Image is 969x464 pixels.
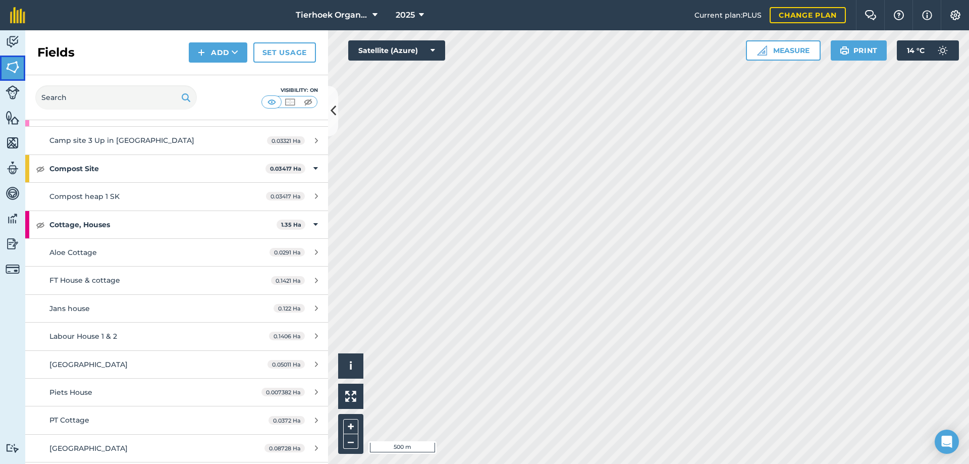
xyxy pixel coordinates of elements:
span: Compost heap 1 SK [49,192,120,201]
img: A question mark icon [893,10,905,20]
button: – [343,434,358,449]
div: Compost Site0.03417 Ha [25,155,328,182]
button: i [338,353,363,379]
button: Add [189,42,247,63]
span: 0.03417 Ha [266,192,305,200]
h2: Fields [37,44,75,61]
span: Aloe Cottage [49,248,97,257]
span: 0.0291 Ha [270,248,305,256]
img: svg+xml;base64,PHN2ZyB4bWxucz0iaHR0cDovL3d3dy53My5vcmcvMjAwMC9zdmciIHdpZHRoPSI1MCIgaGVpZ2h0PSI0MC... [284,97,296,107]
span: PT Cottage [49,416,89,425]
img: svg+xml;base64,PHN2ZyB4bWxucz0iaHR0cDovL3d3dy53My5vcmcvMjAwMC9zdmciIHdpZHRoPSIxOSIgaGVpZ2h0PSIyNC... [181,91,191,104]
button: Measure [746,40,821,61]
img: svg+xml;base64,PHN2ZyB4bWxucz0iaHR0cDovL3d3dy53My5vcmcvMjAwMC9zdmciIHdpZHRoPSI1MCIgaGVpZ2h0PSI0MC... [265,97,278,107]
img: svg+xml;base64,PD94bWwgdmVyc2lvbj0iMS4wIiBlbmNvZGluZz0idXRmLTgiPz4KPCEtLSBHZW5lcmF0b3I6IEFkb2JlIE... [6,262,20,276]
img: svg+xml;base64,PD94bWwgdmVyc2lvbj0iMS4wIiBlbmNvZGluZz0idXRmLTgiPz4KPCEtLSBHZW5lcmF0b3I6IEFkb2JlIE... [6,161,20,176]
img: fieldmargin Logo [10,7,25,23]
img: svg+xml;base64,PD94bWwgdmVyc2lvbj0iMS4wIiBlbmNvZGluZz0idXRmLTgiPz4KPCEtLSBHZW5lcmF0b3I6IEFkb2JlIE... [6,34,20,49]
span: 0.08728 Ha [264,444,305,452]
a: [GEOGRAPHIC_DATA]0.08728 Ha [25,435,328,462]
span: i [349,359,352,372]
img: Two speech bubbles overlapping with the left bubble in the forefront [865,10,877,20]
span: 0.122 Ha [274,304,305,313]
strong: 0.03417 Ha [270,165,301,172]
span: Tierhoek Organic Farm [296,9,368,21]
img: svg+xml;base64,PHN2ZyB4bWxucz0iaHR0cDovL3d3dy53My5vcmcvMjAwMC9zdmciIHdpZHRoPSI1NiIgaGVpZ2h0PSI2MC... [6,110,20,125]
button: 14 °C [897,40,959,61]
img: A cog icon [949,10,961,20]
button: Print [831,40,887,61]
span: 0.0372 Ha [268,416,305,425]
strong: Cottage, Houses [49,211,277,238]
span: Labour House 1 & 2 [49,332,117,341]
div: Open Intercom Messenger [935,430,959,454]
img: svg+xml;base64,PD94bWwgdmVyc2lvbj0iMS4wIiBlbmNvZGluZz0idXRmLTgiPz4KPCEtLSBHZW5lcmF0b3I6IEFkb2JlIE... [6,211,20,226]
img: svg+xml;base64,PD94bWwgdmVyc2lvbj0iMS4wIiBlbmNvZGluZz0idXRmLTgiPz4KPCEtLSBHZW5lcmF0b3I6IEFkb2JlIE... [6,186,20,201]
span: 0.007382 Ha [261,388,305,396]
img: svg+xml;base64,PD94bWwgdmVyc2lvbj0iMS4wIiBlbmNvZGluZz0idXRmLTgiPz4KPCEtLSBHZW5lcmF0b3I6IEFkb2JlIE... [6,85,20,99]
img: svg+xml;base64,PHN2ZyB4bWxucz0iaHR0cDovL3d3dy53My5vcmcvMjAwMC9zdmciIHdpZHRoPSIxOCIgaGVpZ2h0PSIyNC... [36,163,45,175]
img: svg+xml;base64,PHN2ZyB4bWxucz0iaHR0cDovL3d3dy53My5vcmcvMjAwMC9zdmciIHdpZHRoPSI1MCIgaGVpZ2h0PSI0MC... [302,97,314,107]
span: Current plan : PLUS [694,10,762,21]
img: Ruler icon [757,45,767,56]
span: Piets House [49,388,92,397]
img: Four arrows, one pointing top left, one top right, one bottom right and the last bottom left [345,391,356,402]
span: 0.1421 Ha [271,276,305,285]
span: Camp site 3 Up in [GEOGRAPHIC_DATA] [49,136,194,145]
a: Piets House0.007382 Ha [25,379,328,406]
a: [GEOGRAPHIC_DATA]0.05011 Ha [25,351,328,378]
span: FT House & cottage [49,276,120,285]
span: [GEOGRAPHIC_DATA] [49,444,128,453]
a: FT House & cottage0.1421 Ha [25,267,328,294]
a: Set usage [253,42,316,63]
div: Visibility: On [261,86,318,94]
strong: Compost Site [49,155,265,182]
img: svg+xml;base64,PD94bWwgdmVyc2lvbj0iMS4wIiBlbmNvZGluZz0idXRmLTgiPz4KPCEtLSBHZW5lcmF0b3I6IEFkb2JlIE... [6,443,20,453]
img: svg+xml;base64,PHN2ZyB4bWxucz0iaHR0cDovL3d3dy53My5vcmcvMjAwMC9zdmciIHdpZHRoPSIxNyIgaGVpZ2h0PSIxNy... [922,9,932,21]
span: 2025 [396,9,415,21]
span: Jans house [49,304,90,313]
a: Change plan [770,7,846,23]
span: 14 ° C [907,40,925,61]
img: svg+xml;base64,PHN2ZyB4bWxucz0iaHR0cDovL3d3dy53My5vcmcvMjAwMC9zdmciIHdpZHRoPSIxOCIgaGVpZ2h0PSIyNC... [36,219,45,231]
a: Aloe Cottage0.0291 Ha [25,239,328,266]
img: svg+xml;base64,PHN2ZyB4bWxucz0iaHR0cDovL3d3dy53My5vcmcvMjAwMC9zdmciIHdpZHRoPSIxNCIgaGVpZ2h0PSIyNC... [198,46,205,59]
img: svg+xml;base64,PD94bWwgdmVyc2lvbj0iMS4wIiBlbmNvZGluZz0idXRmLTgiPz4KPCEtLSBHZW5lcmF0b3I6IEFkb2JlIE... [6,236,20,251]
strong: 1.35 Ha [281,221,301,228]
span: 0.1406 Ha [269,332,305,340]
div: Cottage, Houses1.35 Ha [25,211,328,238]
a: Camp site 3 Up in [GEOGRAPHIC_DATA]0.03321 Ha [25,127,328,154]
a: Compost heap 1 SK0.03417 Ha [25,183,328,210]
a: Labour House 1 & 20.1406 Ha [25,323,328,350]
input: Search [35,85,197,110]
a: PT Cottage0.0372 Ha [25,406,328,434]
span: 0.05011 Ha [267,360,305,369]
span: [GEOGRAPHIC_DATA] [49,360,128,369]
img: svg+xml;base64,PHN2ZyB4bWxucz0iaHR0cDovL3d3dy53My5vcmcvMjAwMC9zdmciIHdpZHRoPSI1NiIgaGVpZ2h0PSI2MC... [6,135,20,150]
button: Satellite (Azure) [348,40,445,61]
img: svg+xml;base64,PD94bWwgdmVyc2lvbj0iMS4wIiBlbmNvZGluZz0idXRmLTgiPz4KPCEtLSBHZW5lcmF0b3I6IEFkb2JlIE... [933,40,953,61]
a: Jans house0.122 Ha [25,295,328,322]
button: + [343,419,358,434]
img: svg+xml;base64,PHN2ZyB4bWxucz0iaHR0cDovL3d3dy53My5vcmcvMjAwMC9zdmciIHdpZHRoPSI1NiIgaGVpZ2h0PSI2MC... [6,60,20,75]
span: 0.03321 Ha [267,136,305,145]
img: svg+xml;base64,PHN2ZyB4bWxucz0iaHR0cDovL3d3dy53My5vcmcvMjAwMC9zdmciIHdpZHRoPSIxOSIgaGVpZ2h0PSIyNC... [840,44,849,57]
